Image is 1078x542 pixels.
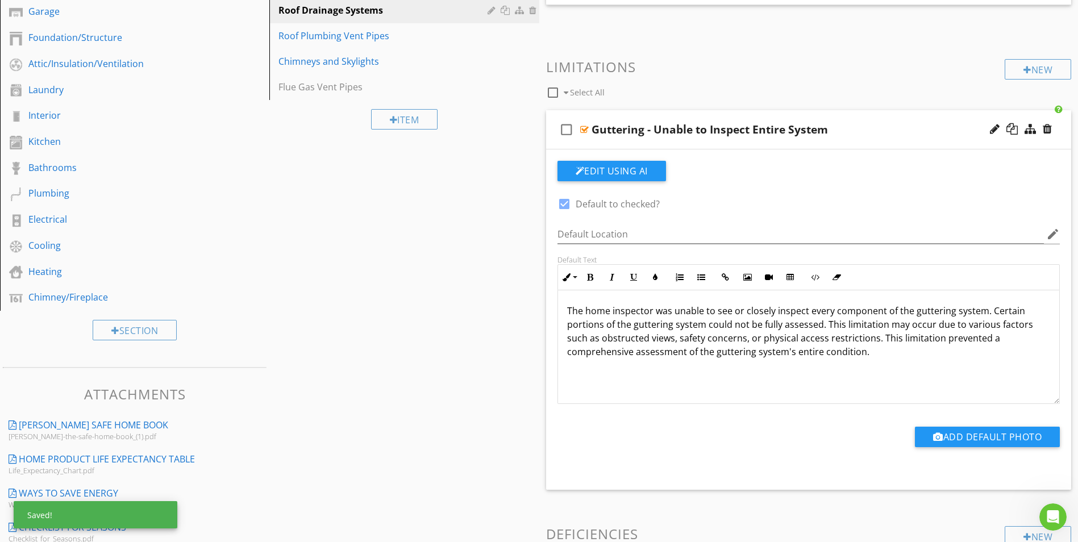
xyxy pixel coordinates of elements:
iframe: Intercom live chat [1039,503,1067,531]
a: Home Product Life Expectancy Table Life_Expectancy_Chart.pdf [3,447,269,481]
div: Home Product Life Expectancy Table [19,452,195,466]
div: Plumbing [28,186,215,200]
div: Roof Plumbing Vent Pipes [278,29,490,43]
div: Ways to Save Energy [19,486,118,500]
button: Unordered List [690,266,712,288]
p: The team can also help [55,14,141,26]
div: [PERSON_NAME] Safe Home Book [19,418,168,432]
h3: Limitations [546,59,1072,74]
div: Heating [28,265,215,278]
div: Guttering - Unable to Inspect Entire System [592,123,828,136]
div: [PERSON_NAME]-the-safe-home-book_(1).pdf [9,432,221,441]
button: Ordered List [669,266,690,288]
label: Default to checked? [576,198,660,210]
div: Interior [28,109,215,122]
button: Italic (Ctrl+I) [601,266,623,288]
img: Agents 2025-04-11 at 11.15.17 AM [18,212,170,299]
div: New [1005,59,1071,80]
button: Insert Video [758,266,780,288]
button: Code View [804,266,826,288]
button: Underline (Ctrl+U) [623,266,644,288]
div: Hi there! I'm here to help answer your questions and guide you through Spectora. [18,51,177,85]
div: Garage [28,5,215,18]
div: Default Text [557,255,1060,264]
i: edit [1046,227,1060,241]
div: Laundry [28,83,215,97]
button: Emoji picker [18,363,27,372]
div: Fin AI Agent says… [9,44,218,331]
button: Insert Table [780,266,801,288]
b: Quick tip: [28,147,71,156]
p: The home inspector was unable to see or closely inspect every component of the guttering system. ... [567,304,1051,358]
div: Roof Drainage Systems [278,3,490,17]
div: Electrical [28,212,215,226]
button: Edit Using AI [557,161,666,181]
div: WaysToSaveEnergy.pdf [9,500,221,509]
button: Add Default Photo [915,427,1060,447]
div: Kitchen [28,135,215,148]
div: Close [199,5,220,25]
div: Item [371,109,438,130]
button: Home [178,5,199,26]
button: Send a message… [195,358,213,377]
div: Hi there! I'm here to help answer your questions and guide you through Spectora.The more details ... [9,44,186,306]
div: Flue Gas Vent Pipes [278,80,490,94]
div: Life_Expectancy_Chart.pdf [9,466,221,475]
button: Colors [644,266,666,288]
span: Select All [570,87,605,98]
div: Fin AI Agent • AI Agent • Just now [18,308,133,315]
div: Bathrooms [28,161,215,174]
div: Attic/Insulation/Ventilation [28,57,215,70]
button: Upload attachment [54,363,63,372]
button: Insert Image (Ctrl+P) [736,266,758,288]
div: Chimneys and Skylights [278,55,490,68]
button: go back [7,5,29,26]
div: The more details you can share in your question, the better I can support you — specifics help me... [18,90,177,213]
i: check_box_outline_blank [557,116,576,143]
input: Default Location [557,225,1044,244]
button: Insert Link (Ctrl+K) [715,266,736,288]
textarea: Ask a question… [10,339,218,358]
div: Chimney/Fireplace [28,290,215,304]
button: Bold (Ctrl+B) [580,266,601,288]
a: Ways to Save Energy WaysToSaveEnergy.pdf [3,481,269,515]
div: Section [93,320,177,340]
img: Profile image for Fin AI Agent [32,6,51,24]
a: [PERSON_NAME] Safe Home Book [PERSON_NAME]-the-safe-home-book_(1).pdf [3,412,269,447]
button: Start recording [72,363,81,372]
button: Gif picker [36,363,45,372]
div: Saved! [14,501,177,528]
h3: Deficiencies [546,526,1072,541]
h1: Fin AI Agent [55,6,110,14]
button: Inline Style [558,266,580,288]
button: Clear Formatting [826,266,847,288]
div: Cooling [28,239,215,252]
div: Foundation/Structure [28,31,215,44]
